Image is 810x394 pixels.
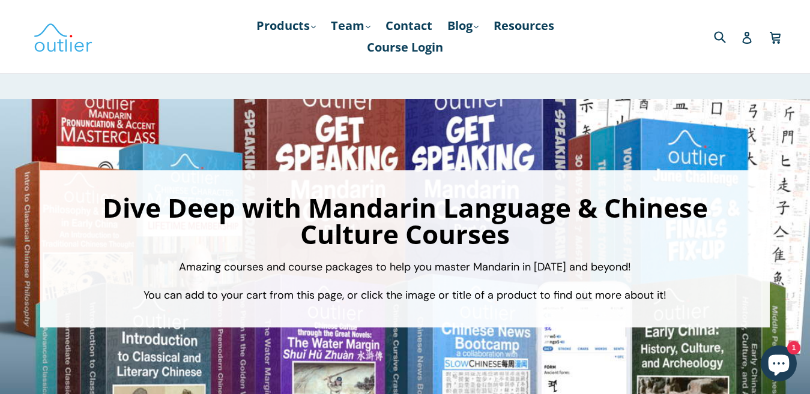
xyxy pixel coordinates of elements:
a: Contact [379,15,438,37]
input: Search [711,24,744,49]
inbox-online-store-chat: Shopify online store chat [757,345,800,384]
a: Course Login [361,37,449,58]
a: Team [325,15,376,37]
a: Resources [488,15,560,37]
span: You can add to your cart from this page, or click the image or title of a product to find out mor... [144,288,666,302]
a: Blog [441,15,485,37]
span: Amazing courses and course packages to help you master Mandarin in [DATE] and beyond! [179,260,631,274]
h1: Dive Deep with Mandarin Language & Chinese Culture Courses [52,194,757,247]
img: Outlier Linguistics [33,19,93,54]
a: Products [250,15,322,37]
